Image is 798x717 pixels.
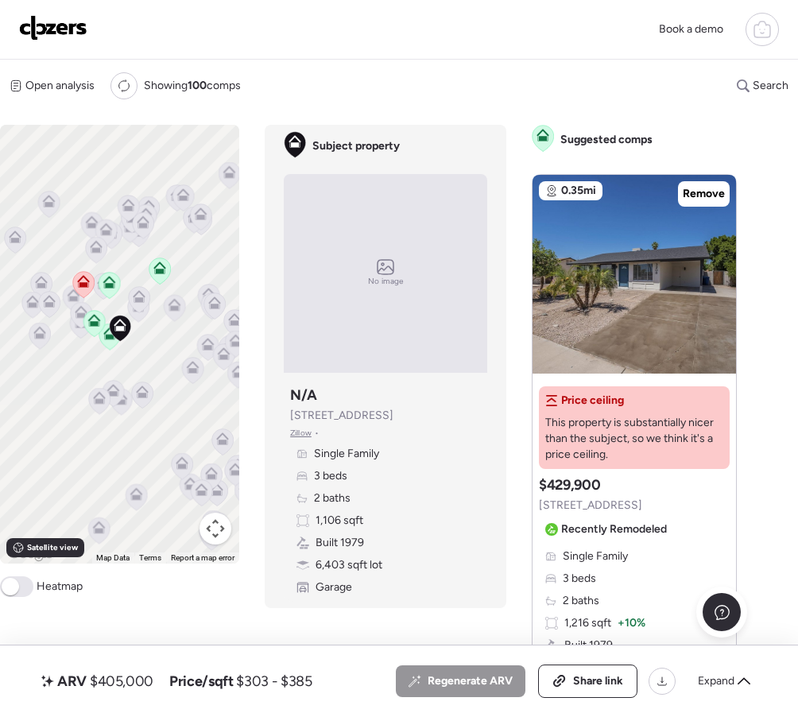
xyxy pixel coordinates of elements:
[4,543,56,564] a: Open this area in Google Maps (opens a new window)
[290,427,312,440] span: Zillow
[573,673,623,689] span: Share link
[290,408,393,424] span: [STREET_ADDRESS]
[316,513,363,529] span: 1,106 sqft
[144,78,241,94] span: Showing comps
[314,468,347,484] span: 3 beds
[561,183,596,199] span: 0.35mi
[563,571,596,587] span: 3 beds
[563,548,628,564] span: Single Family
[19,15,87,41] img: Logo
[90,672,153,691] span: $405,000
[236,672,312,691] span: $303 - $385
[199,513,231,545] button: Map camera controls
[564,638,613,653] span: Built 1979
[698,673,734,689] span: Expand
[290,386,317,405] h3: N/A
[27,541,78,554] span: Satellite view
[25,78,95,94] span: Open analysis
[618,615,645,631] span: + 10%
[545,415,723,463] span: This property is substantially nicer than the subject, so we think it's a price ceiling.
[4,543,56,564] img: Google
[564,615,611,631] span: 1,216 sqft
[57,672,87,691] span: ARV
[428,673,513,689] span: Regenerate ARV
[314,490,351,506] span: 2 baths
[683,186,725,202] span: Remove
[314,446,379,462] span: Single Family
[316,535,364,551] span: Built 1979
[560,132,653,148] span: Suggested comps
[316,557,382,573] span: 6,403 sqft lot
[312,138,400,154] span: Subject property
[315,427,319,440] span: •
[659,22,723,36] span: Book a demo
[171,553,234,562] a: Report a map error
[561,393,624,409] span: Price ceiling
[37,579,83,595] span: Heatmap
[753,78,788,94] span: Search
[539,498,642,514] span: [STREET_ADDRESS]
[96,552,130,564] button: Map Data
[563,593,599,609] span: 2 baths
[316,579,352,595] span: Garage
[169,672,233,691] span: Price/sqft
[539,475,600,494] h3: $429,900
[561,521,667,537] span: Recently Remodeled
[368,275,403,288] span: No image
[139,553,161,562] a: Terms
[188,79,207,92] span: 100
